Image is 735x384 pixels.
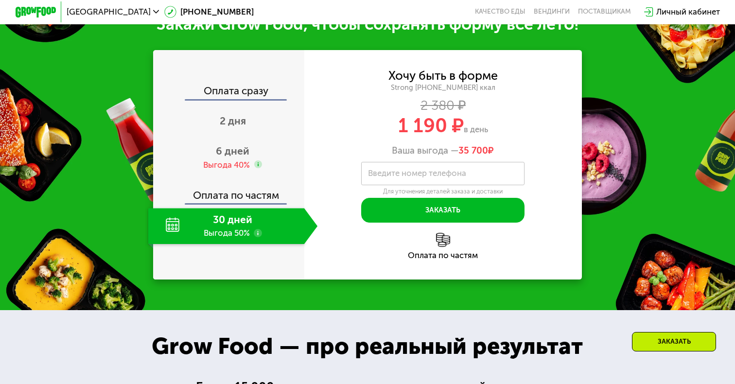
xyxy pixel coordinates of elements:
span: 1 190 ₽ [398,114,464,137]
span: [GEOGRAPHIC_DATA] [67,8,151,16]
div: Оплата сразу [154,86,304,99]
div: Оплата по частям [154,180,304,203]
span: ₽ [458,145,494,156]
div: Хочу быть в форме [388,70,498,81]
span: 2 дня [220,115,246,127]
div: Grow Food — про реальный результат [136,329,599,364]
a: Вендинги [534,8,570,16]
div: Выгода 40% [203,159,250,171]
a: [PHONE_NUMBER] [164,6,254,18]
span: 6 дней [216,145,249,157]
span: 35 700 [458,145,488,156]
div: поставщикам [578,8,631,16]
div: Заказать [632,332,716,351]
div: Для уточнения деталей заказа и доставки [361,188,525,195]
a: Качество еды [475,8,525,16]
div: Оплата по частям [304,251,582,260]
div: 2 380 ₽ [304,100,582,111]
div: Strong [PHONE_NUMBER] ккал [304,83,582,92]
div: Ваша выгода — [304,145,582,156]
span: в день [464,124,488,134]
label: Введите номер телефона [368,171,466,176]
img: l6xcnZfty9opOoJh.png [436,233,450,247]
button: Заказать [361,198,525,222]
div: Личный кабинет [656,6,720,18]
